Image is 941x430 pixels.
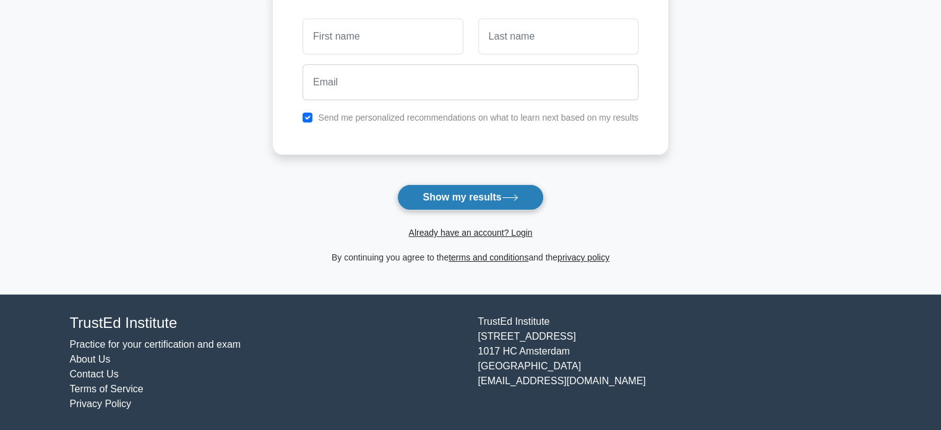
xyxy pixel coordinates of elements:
a: Contact Us [70,369,119,379]
a: Terms of Service [70,384,144,394]
a: Practice for your certification and exam [70,339,241,350]
a: Already have an account? Login [408,228,532,238]
h4: TrustEd Institute [70,314,463,332]
div: TrustEd Institute [STREET_ADDRESS] 1017 HC Amsterdam [GEOGRAPHIC_DATA] [EMAIL_ADDRESS][DOMAIN_NAME] [471,314,879,411]
div: By continuing you agree to the and the [265,250,676,265]
input: First name [303,19,463,54]
label: Send me personalized recommendations on what to learn next based on my results [318,113,638,123]
a: privacy policy [557,252,609,262]
a: terms and conditions [449,252,528,262]
input: Last name [478,19,638,54]
button: Show my results [397,184,543,210]
input: Email [303,64,638,100]
a: About Us [70,354,111,364]
a: Privacy Policy [70,398,132,409]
